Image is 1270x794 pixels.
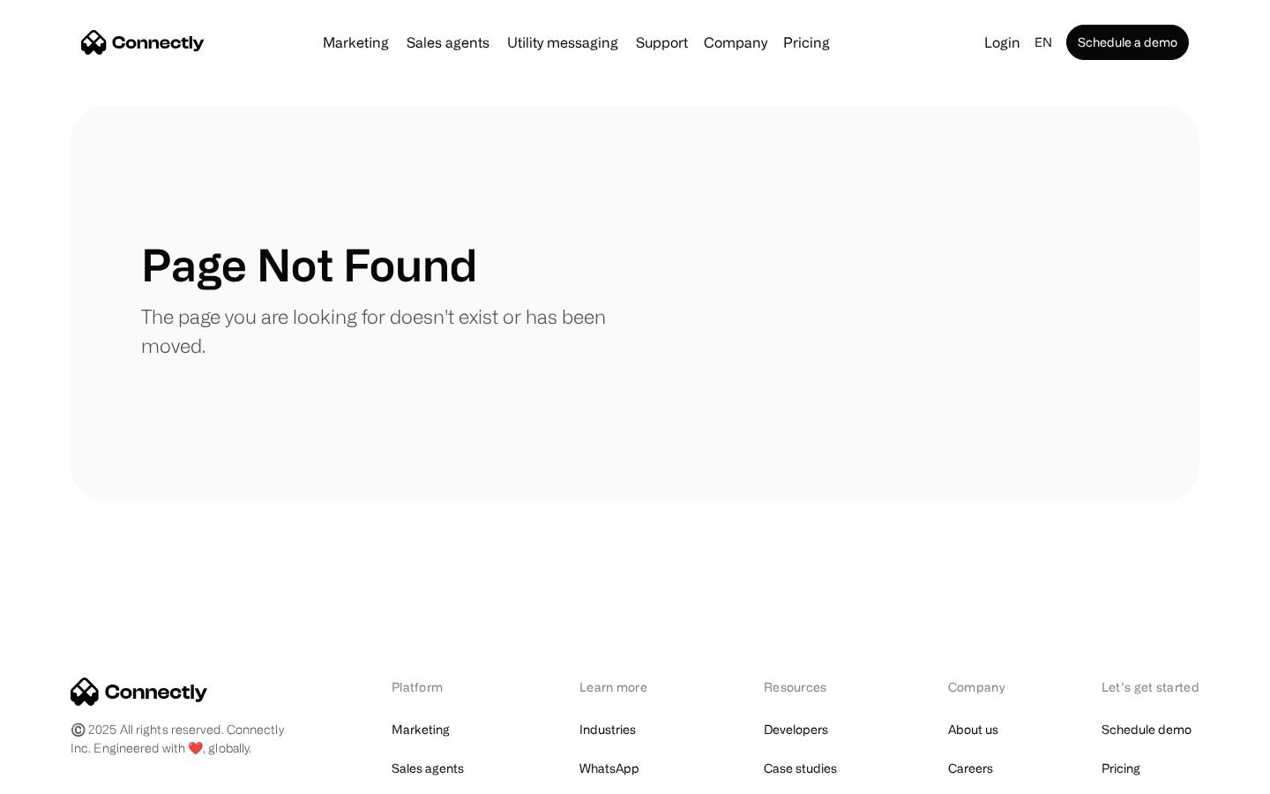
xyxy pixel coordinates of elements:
[141,238,477,291] h1: Page Not Found
[392,756,464,781] a: Sales agents
[629,35,695,49] a: Support
[579,756,639,781] a: WhatsApp
[316,35,396,49] a: Marketing
[704,30,767,55] div: Company
[579,678,672,696] div: Learn more
[776,35,837,49] a: Pricing
[400,35,497,49] a: Sales agents
[948,717,998,742] a: About us
[1102,678,1199,696] div: Let’s get started
[764,717,828,742] a: Developers
[1102,756,1140,781] a: Pricing
[1035,30,1052,55] div: en
[764,756,837,781] a: Case studies
[579,717,636,742] a: Industries
[141,302,635,360] p: The page you are looking for doesn't exist or has been moved.
[948,678,1010,696] div: Company
[18,761,106,788] aside: Language selected: English
[500,35,625,49] a: Utility messaging
[392,717,450,742] a: Marketing
[392,678,488,696] div: Platform
[764,678,856,696] div: Resources
[948,756,993,781] a: Careers
[977,30,1027,55] a: Login
[1102,717,1192,742] a: Schedule demo
[1066,25,1189,60] a: Schedule a demo
[81,29,205,56] a: home
[1027,30,1063,55] div: en
[698,30,773,55] div: Company
[35,763,106,788] ul: Language list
